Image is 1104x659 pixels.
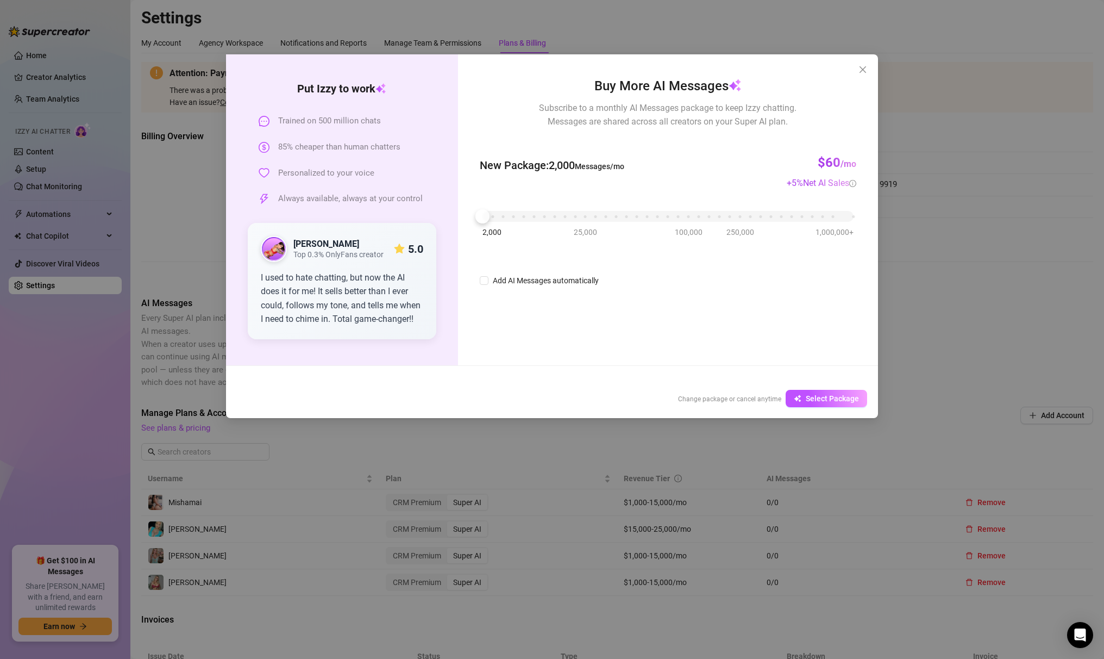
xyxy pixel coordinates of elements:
[259,167,269,178] span: heart
[278,115,381,128] span: Trained on 500 million chats
[816,226,854,238] span: 1,000,000+
[493,275,599,287] div: Add AI Messages automatically
[293,239,359,249] strong: [PERSON_NAME]
[854,65,871,74] span: Close
[293,250,384,259] span: Top 0.3% OnlyFans creator
[408,243,423,256] strong: 5.0
[259,194,269,204] span: thunderbolt
[787,178,856,188] span: + 5 %
[262,237,286,261] img: public
[394,244,405,254] span: star
[818,154,856,172] h3: $60
[539,101,796,128] span: Subscribe to a monthly AI Messages package to keep Izzy chatting. Messages are shared across all ...
[786,390,867,407] button: Select Package
[259,142,269,153] span: dollar
[675,226,702,238] span: 100,000
[849,180,856,187] span: info-circle
[1067,622,1093,648] div: Open Intercom Messenger
[297,82,386,95] strong: Put Izzy to work
[482,226,501,238] span: 2,000
[840,159,856,169] span: /mo
[261,271,423,326] div: I used to hate chatting, but now the AI does it for me! It sells better than I ever could, follow...
[480,157,624,174] span: New Package : 2,000
[678,395,781,403] span: Change package or cancel anytime
[594,76,742,97] span: Buy More AI Messages
[854,61,871,78] button: Close
[278,192,423,206] span: Always available, always at your control
[575,162,624,171] span: Messages/mo
[278,141,400,154] span: 85% cheaper than human chatters
[574,226,597,238] span: 25,000
[803,176,856,190] div: Net AI Sales
[278,167,374,180] span: Personalized to your voice
[858,65,867,74] span: close
[806,394,859,403] span: Select Package
[259,116,269,127] span: message
[726,226,754,238] span: 250,000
